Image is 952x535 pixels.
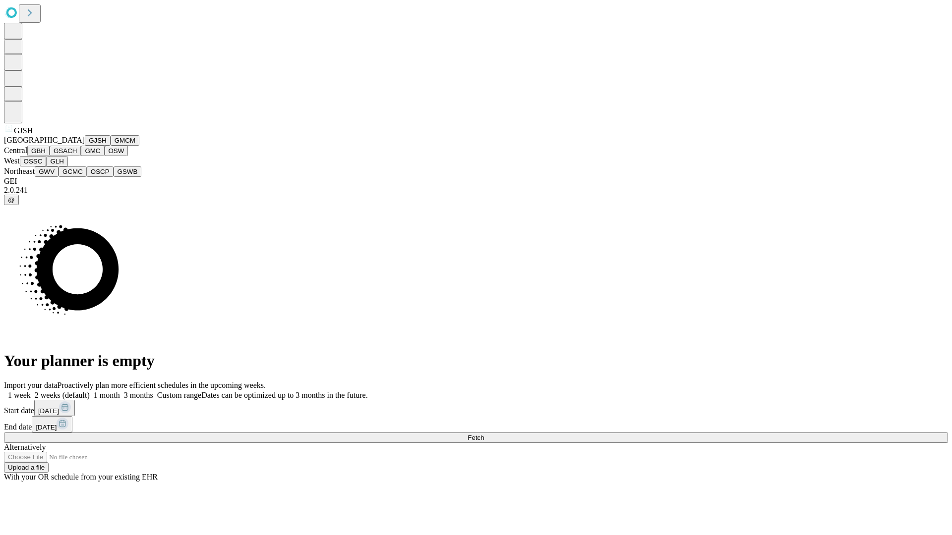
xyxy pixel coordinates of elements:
[4,473,158,481] span: With your OR schedule from your existing EHR
[4,432,948,443] button: Fetch
[4,443,46,451] span: Alternatively
[38,407,59,415] span: [DATE]
[27,146,50,156] button: GBH
[35,391,90,399] span: 2 weeks (default)
[8,196,15,204] span: @
[4,462,49,473] button: Upload a file
[111,135,139,146] button: GMCM
[124,391,153,399] span: 3 months
[4,186,948,195] div: 2.0.241
[4,416,948,432] div: End date
[4,381,58,389] span: Import your data
[8,391,31,399] span: 1 week
[14,126,33,135] span: GJSH
[36,424,57,431] span: [DATE]
[4,136,85,144] span: [GEOGRAPHIC_DATA]
[87,166,114,177] button: OSCP
[4,157,20,165] span: West
[4,146,27,155] span: Central
[105,146,128,156] button: OSW
[4,400,948,416] div: Start date
[34,400,75,416] button: [DATE]
[4,195,19,205] button: @
[201,391,367,399] span: Dates can be optimized up to 3 months in the future.
[85,135,111,146] button: GJSH
[46,156,67,166] button: GLH
[94,391,120,399] span: 1 month
[59,166,87,177] button: GCMC
[4,352,948,370] h1: Your planner is empty
[35,166,59,177] button: GWV
[4,177,948,186] div: GEI
[157,391,201,399] span: Custom range
[81,146,104,156] button: GMC
[50,146,81,156] button: GSACH
[20,156,47,166] button: OSSC
[4,167,35,175] span: Northeast
[32,416,72,432] button: [DATE]
[468,434,484,441] span: Fetch
[114,166,142,177] button: GSWB
[58,381,266,389] span: Proactively plan more efficient schedules in the upcoming weeks.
